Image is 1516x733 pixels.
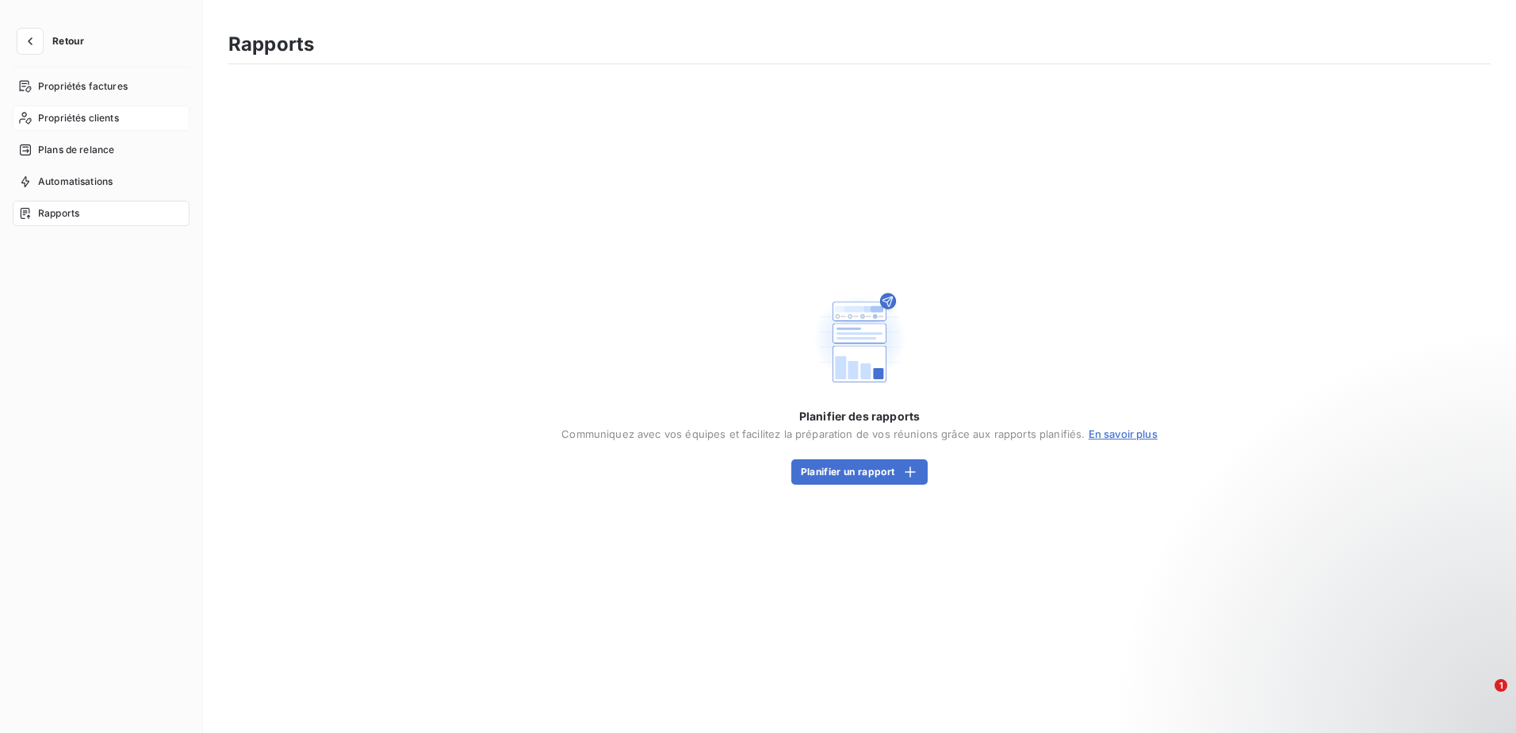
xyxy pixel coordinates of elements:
span: Retour [52,36,84,46]
span: Rapports [38,206,79,221]
h3: Rapports [228,30,314,59]
span: Automatisations [38,175,113,189]
a: En savoir plus [1089,428,1158,440]
iframe: Intercom live chat [1462,679,1500,717]
span: 1 [1495,679,1507,692]
button: Planifier un rapport [791,459,928,485]
span: Planifier des rapports [799,409,920,424]
a: Propriétés factures [13,74,189,99]
span: Propriétés factures [38,79,128,94]
button: Retour [13,29,97,54]
a: Automatisations [13,169,189,194]
span: Propriétés clients [38,111,119,125]
a: Rapports [13,201,189,226]
span: Plans de relance [38,143,114,157]
span: Communiquez avec vos équipes et facilitez la préparation de vos réunions grâce aux rapports plani... [561,428,1158,440]
img: Empty state [809,287,910,390]
a: Plans de relance [13,137,189,163]
a: Propriétés clients [13,106,189,131]
iframe: Intercom notifications message [1199,579,1516,690]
